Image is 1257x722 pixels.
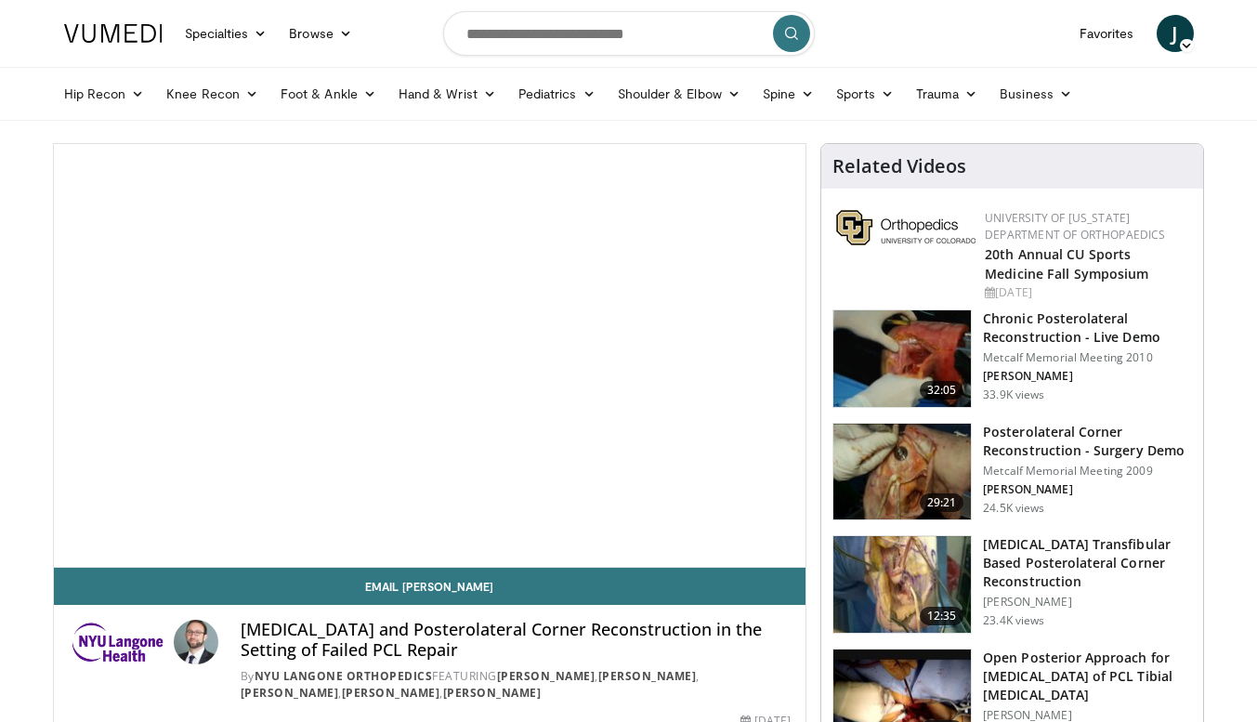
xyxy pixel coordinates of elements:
[983,387,1044,402] p: 33.9K views
[833,536,971,633] img: Arciero_-_PLC_3.png.150x105_q85_crop-smart_upscale.jpg
[53,75,156,112] a: Hip Recon
[832,309,1192,408] a: 32:05 Chronic Posterolateral Reconstruction - Live Demo Metcalf Memorial Meeting 2010 [PERSON_NAM...
[241,685,339,701] a: [PERSON_NAME]
[54,568,806,605] a: Email [PERSON_NAME]
[983,309,1192,347] h3: Chronic Posterolateral Reconstruction - Live Demo
[920,493,964,512] span: 29:21
[825,75,905,112] a: Sports
[833,310,971,407] img: lap_3.png.150x105_q85_crop-smart_upscale.jpg
[155,75,269,112] a: Knee Recon
[985,284,1188,301] div: [DATE]
[278,15,363,52] a: Browse
[985,210,1165,243] a: University of [US_STATE] Department of Orthopaedics
[69,620,166,664] img: NYU Langone Orthopedics
[598,668,697,684] a: [PERSON_NAME]
[983,482,1192,497] p: [PERSON_NAME]
[983,595,1192,610] p: [PERSON_NAME]
[836,210,975,245] img: 355603a8-37da-49b6-856f-e00d7e9307d3.png.150x105_q85_autocrop_double_scale_upscale_version-0.2.png
[497,668,596,684] a: [PERSON_NAME]
[983,369,1192,384] p: [PERSON_NAME]
[507,75,607,112] a: Pediatrics
[833,424,971,520] img: 672741_3.png.150x105_q85_crop-smart_upscale.jpg
[983,464,1192,479] p: Metcalf Memorial Meeting 2009
[832,423,1192,521] a: 29:21 Posterolateral Corner Reconstruction - Surgery Demo Metcalf Memorial Meeting 2009 [PERSON_N...
[174,15,279,52] a: Specialties
[241,668,791,702] div: By FEATURING , , , ,
[607,75,752,112] a: Shoulder & Elbow
[989,75,1083,112] a: Business
[64,24,163,43] img: VuMedi Logo
[905,75,989,112] a: Trauma
[443,685,542,701] a: [PERSON_NAME]
[255,668,433,684] a: NYU Langone Orthopedics
[174,620,218,664] img: Avatar
[241,620,791,660] h4: [MEDICAL_DATA] and Posterolateral Corner Reconstruction in the Setting of Failed PCL Repair
[983,350,1192,365] p: Metcalf Memorial Meeting 2010
[342,685,440,701] a: [PERSON_NAME]
[983,423,1192,460] h3: Posterolateral Corner Reconstruction - Surgery Demo
[1157,15,1194,52] a: J
[985,245,1148,282] a: 20th Annual CU Sports Medicine Fall Symposium
[983,613,1044,628] p: 23.4K views
[832,155,966,177] h4: Related Videos
[920,607,964,625] span: 12:35
[269,75,387,112] a: Foot & Ankle
[387,75,507,112] a: Hand & Wrist
[983,501,1044,516] p: 24.5K views
[832,535,1192,634] a: 12:35 [MEDICAL_DATA] Transfibular Based Posterolateral Corner Reconstruction [PERSON_NAME] 23.4K ...
[1068,15,1146,52] a: Favorites
[920,381,964,400] span: 32:05
[443,11,815,56] input: Search topics, interventions
[752,75,825,112] a: Spine
[983,535,1192,591] h3: [MEDICAL_DATA] Transfibular Based Posterolateral Corner Reconstruction
[54,144,806,568] video-js: Video Player
[983,649,1192,704] h3: Open Posterior Approach for [MEDICAL_DATA] of PCL Tibial [MEDICAL_DATA]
